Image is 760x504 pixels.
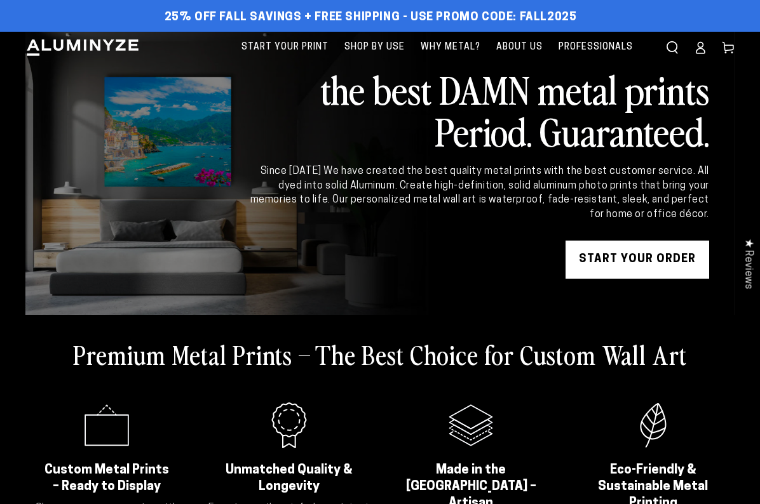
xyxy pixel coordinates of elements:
[25,38,140,57] img: Aluminyze
[241,39,329,55] span: Start Your Print
[224,462,355,495] h2: Unmatched Quality & Longevity
[421,39,480,55] span: Why Metal?
[496,39,543,55] span: About Us
[235,32,335,63] a: Start Your Print
[658,34,686,62] summary: Search our site
[344,39,405,55] span: Shop By Use
[41,462,173,495] h2: Custom Metal Prints – Ready to Display
[490,32,549,63] a: About Us
[248,164,709,222] div: Since [DATE] We have created the best quality metal prints with the best customer service. All dy...
[552,32,639,63] a: Professionals
[338,32,411,63] a: Shop By Use
[736,229,760,299] div: Click to open Judge.me floating reviews tab
[559,39,633,55] span: Professionals
[566,241,709,279] a: START YOUR Order
[165,11,577,25] span: 25% off FALL Savings + Free Shipping - Use Promo Code: FALL2025
[248,68,709,152] h2: the best DAMN metal prints Period. Guaranteed.
[73,338,687,371] h2: Premium Metal Prints – The Best Choice for Custom Wall Art
[414,32,487,63] a: Why Metal?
